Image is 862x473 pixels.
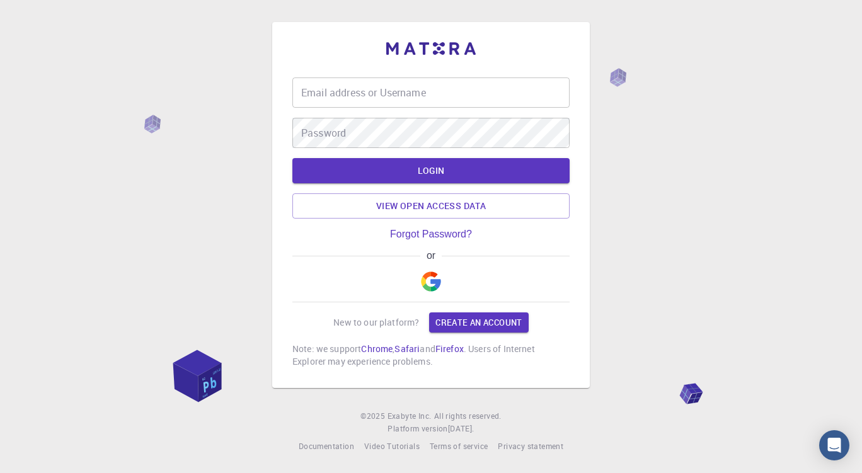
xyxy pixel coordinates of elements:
[299,440,354,453] a: Documentation
[333,316,419,329] p: New to our platform?
[434,410,502,423] span: All rights reserved.
[292,193,570,219] a: View open access data
[448,423,474,433] span: [DATE] .
[292,343,570,368] p: Note: we support , and . Users of Internet Explorer may experience problems.
[430,441,488,451] span: Terms of service
[498,440,563,453] a: Privacy statement
[299,441,354,451] span: Documentation
[448,423,474,435] a: [DATE].
[394,343,420,355] a: Safari
[361,343,393,355] a: Chrome
[388,411,432,421] span: Exabyte Inc.
[388,410,432,423] a: Exabyte Inc.
[498,441,563,451] span: Privacy statement
[430,440,488,453] a: Terms of service
[292,158,570,183] button: LOGIN
[364,441,420,451] span: Video Tutorials
[429,312,528,333] a: Create an account
[364,440,420,453] a: Video Tutorials
[435,343,464,355] a: Firefox
[360,410,387,423] span: © 2025
[819,430,849,460] div: Open Intercom Messenger
[421,271,441,292] img: Google
[420,250,441,261] span: or
[390,229,472,240] a: Forgot Password?
[388,423,447,435] span: Platform version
